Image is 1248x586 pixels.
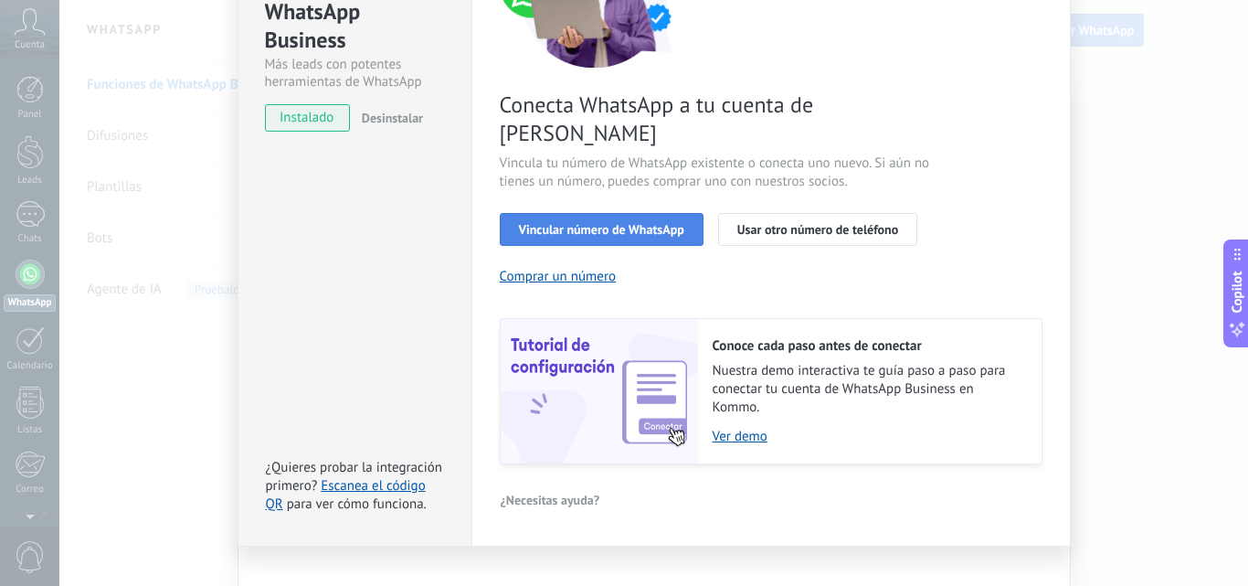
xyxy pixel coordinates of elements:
a: Ver demo [713,428,1023,445]
a: Escanea el código QR [266,477,426,513]
button: Desinstalar [354,104,423,132]
button: Comprar un número [500,268,617,285]
h2: Conoce cada paso antes de conectar [713,337,1023,355]
span: Conecta WhatsApp a tu cuenta de [PERSON_NAME] [500,91,935,147]
span: Desinstalar [362,110,423,126]
span: Vincular número de WhatsApp [519,223,684,236]
span: Vincula tu número de WhatsApp existente o conecta uno nuevo. Si aún no tienes un número, puedes c... [500,154,935,191]
span: Usar otro número de teléfono [737,223,898,236]
button: Vincular número de WhatsApp [500,213,703,246]
button: Usar otro número de teléfono [718,213,917,246]
button: ¿Necesitas ayuda? [500,486,601,514]
span: ¿Quieres probar la integración primero? [266,459,443,495]
span: Copilot [1228,271,1246,313]
span: Nuestra demo interactiva te guía paso a paso para conectar tu cuenta de WhatsApp Business en Kommo. [713,362,1023,417]
div: Más leads con potentes herramientas de WhatsApp [265,56,445,91]
span: instalado [266,104,349,132]
span: ¿Necesitas ayuda? [501,494,600,506]
span: para ver cómo funciona. [287,495,427,513]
